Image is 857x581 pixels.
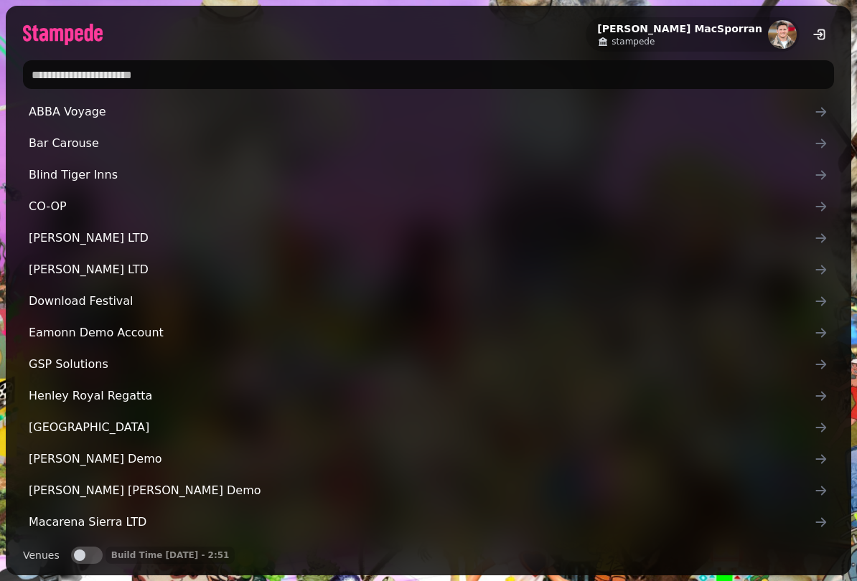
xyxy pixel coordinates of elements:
[23,445,834,473] a: [PERSON_NAME] Demo
[597,22,762,36] h2: [PERSON_NAME] MacSporran
[29,166,814,184] span: Blind Tiger Inns
[597,36,762,47] a: stampede
[23,255,834,284] a: [PERSON_NAME] LTD
[29,482,814,499] span: [PERSON_NAME] [PERSON_NAME] Demo
[29,419,814,436] span: [GEOGRAPHIC_DATA]
[612,36,655,47] span: stampede
[29,356,814,373] span: GSP Solutions
[23,98,834,126] a: ABBA Voyage
[23,129,834,158] a: Bar Carouse
[23,476,834,505] a: [PERSON_NAME] [PERSON_NAME] Demo
[23,192,834,221] a: CO-OP
[29,450,814,468] span: [PERSON_NAME] Demo
[23,413,834,442] a: [GEOGRAPHIC_DATA]
[23,287,834,316] a: Download Festival
[805,20,834,49] button: logout
[111,549,230,561] p: Build Time [DATE] - 2:51
[768,20,797,49] img: aHR0cHM6Ly93d3cuZ3JhdmF0YXIuY29tL2F2YXRhci9jODdhYzU3OTUyZGVkZGJlNjY3YTg3NTU0ZWM5OTA2MT9zPTE1MCZkP...
[23,161,834,189] a: Blind Tiger Inns
[23,508,834,537] a: Macarena Sierra LTD
[23,24,103,45] img: logo
[29,230,814,247] span: [PERSON_NAME] LTD
[29,514,814,531] span: Macarena Sierra LTD
[29,135,814,152] span: Bar Carouse
[29,387,814,405] span: Henley Royal Regatta
[23,350,834,379] a: GSP Solutions
[23,547,60,564] label: Venues
[29,293,814,310] span: Download Festival
[29,261,814,278] span: [PERSON_NAME] LTD
[29,103,814,121] span: ABBA Voyage
[23,382,834,410] a: Henley Royal Regatta
[23,224,834,252] a: [PERSON_NAME] LTD
[29,324,814,341] span: Eamonn Demo Account
[29,198,814,215] span: CO-OP
[23,318,834,347] a: Eamonn Demo Account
